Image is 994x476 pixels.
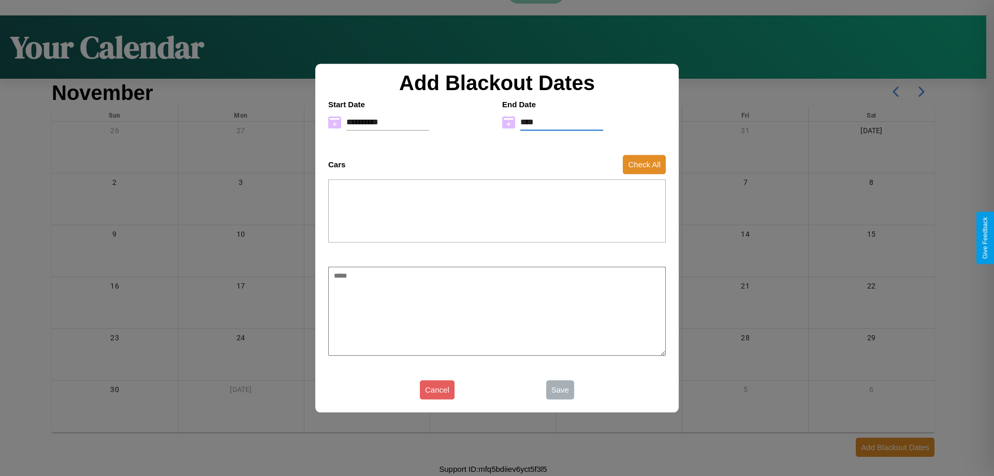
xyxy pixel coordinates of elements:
button: Cancel [420,380,455,399]
h4: Cars [328,160,345,169]
button: Check All [623,155,666,174]
h4: Start Date [328,100,492,109]
h4: End Date [502,100,666,109]
div: Give Feedback [982,217,989,259]
button: Save [546,380,574,399]
h2: Add Blackout Dates [323,71,671,95]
